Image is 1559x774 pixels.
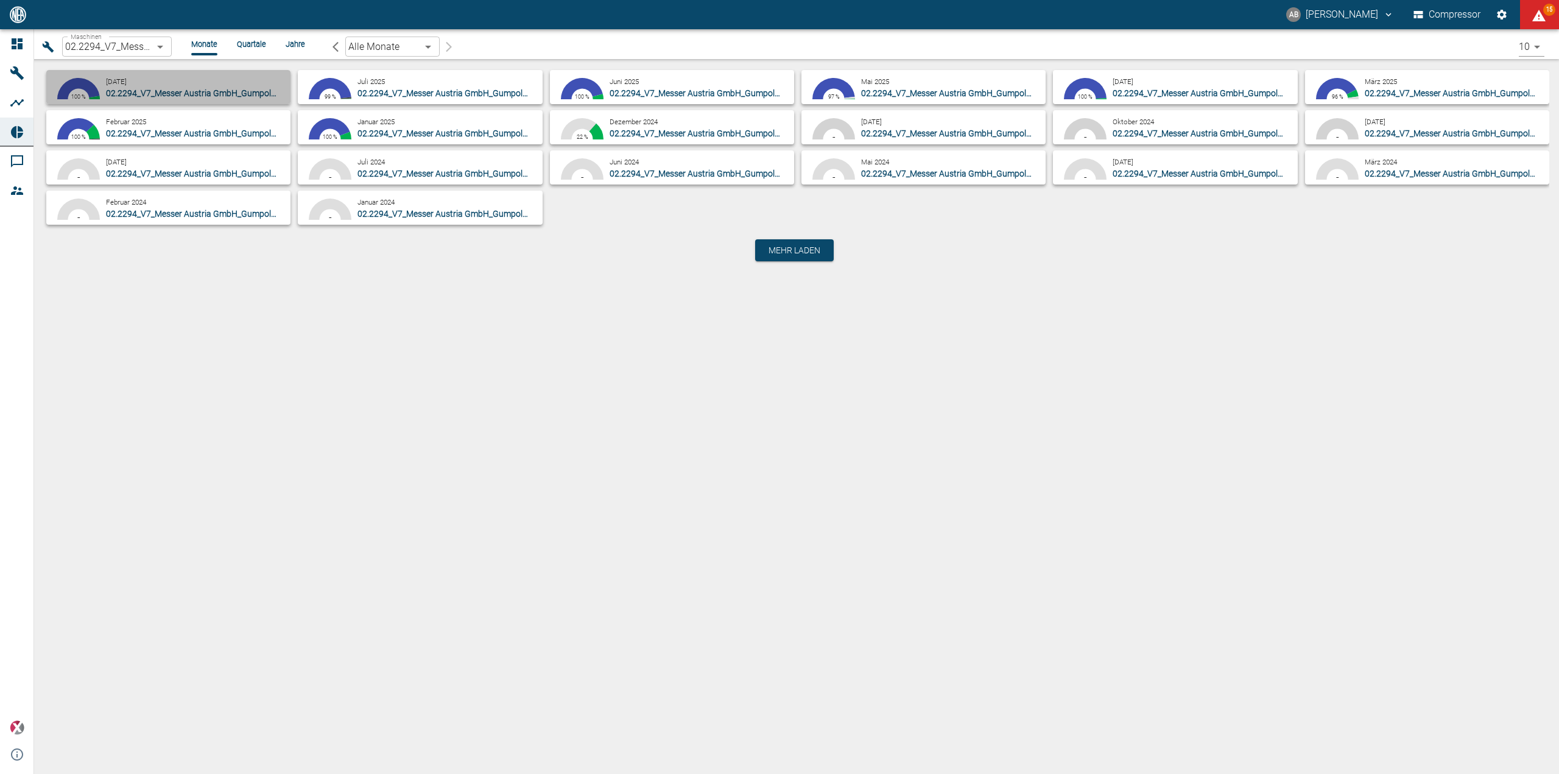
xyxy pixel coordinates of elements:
[861,77,889,86] small: Mai 2025
[106,209,325,219] span: 02.2294_V7_Messer Austria GmbH_Gumpoldskirchen (AT)
[106,158,127,166] small: [DATE]
[237,38,266,50] li: Quartale
[71,33,102,40] span: Maschinen
[357,118,395,126] small: Januar 2025
[1113,158,1133,166] small: [DATE]
[1053,70,1297,104] button: 98.39 %1.61 %100 %[DATE]02.2294_V7_Messer Austria GmbH_Gumpoldskirchen (AT)
[610,118,658,126] small: Dezember 2024
[325,37,345,57] button: arrow-back
[550,70,794,104] button: 91.98 %8.02 %100 %Juni 202502.2294_V7_Messer Austria GmbH_Gumpoldskirchen (AT)
[46,110,290,144] button: 76.56 %23.44 %1.29 %100 %Februar 202502.2294_V7_Messer Austria GmbH_Gumpoldskirchen (AT)
[298,70,542,104] button: 97.84 %2.15 %0.74 %0.35 %99 %Juli 202502.2294_V7_Messer Austria GmbH_Gumpoldskirchen (AT)
[1365,77,1397,86] small: März 2025
[610,77,639,86] small: Juni 2025
[861,169,1080,178] span: 02.2294_V7_Messer Austria GmbH_Gumpoldskirchen (AT)
[861,118,882,126] small: [DATE]
[1411,4,1483,26] button: Compressor
[755,239,834,261] button: Mehr laden
[298,191,542,225] button: 100 %-Januar 202402.2294_V7_Messer Austria GmbH_Gumpoldskirchen (AT)
[550,150,794,185] button: 100 %-Juni 202402.2294_V7_Messer Austria GmbH_Gumpoldskirchen (AT)
[106,88,325,98] span: 02.2294_V7_Messer Austria GmbH_Gumpoldskirchen (AT)
[345,37,440,57] div: Alle Monate
[610,169,828,178] span: 02.2294_V7_Messer Austria GmbH_Gumpoldskirchen (AT)
[106,128,325,138] span: 02.2294_V7_Messer Austria GmbH_Gumpoldskirchen (AT)
[1113,77,1133,86] small: [DATE]
[1365,118,1385,126] small: [DATE]
[610,128,828,138] span: 02.2294_V7_Messer Austria GmbH_Gumpoldskirchen (AT)
[298,150,542,185] button: 100 %-Juli 202402.2294_V7_Messer Austria GmbH_Gumpoldskirchen (AT)
[357,77,385,86] small: Juli 2025
[1284,4,1396,26] button: andreas.brandstetter@messergroup.com
[106,198,146,206] small: Februar 2024
[298,110,542,144] button: 88.73 %11.27 %0.28 %100 %Januar 202502.2294_V7_Messer Austria GmbH_Gumpoldskirchen (AT)
[1113,128,1331,138] span: 02.2294_V7_Messer Austria GmbH_Gumpoldskirchen (AT)
[62,37,172,57] div: 02.2294_V7_Messer Austria GmbH_Gumpoldskirchen (AT)
[1519,37,1544,57] div: 10
[357,209,576,219] span: 02.2294_V7_Messer Austria GmbH_Gumpoldskirchen (AT)
[1305,150,1549,185] button: 100 %-März 202402.2294_V7_Messer Austria GmbH_Gumpoldskirchen (AT)
[1053,150,1297,185] button: 100 %-[DATE]02.2294_V7_Messer Austria GmbH_Gumpoldskirchen (AT)
[861,158,889,166] small: Mai 2024
[801,110,1046,144] button: -[DATE]02.2294_V7_Messer Austria GmbH_Gumpoldskirchen (AT)
[1305,70,1549,104] button: 84.79 %10.9 %4.26 %96 %März 202502.2294_V7_Messer Austria GmbH_Gumpoldskirchen (AT)
[357,158,385,166] small: Juli 2024
[769,244,820,256] span: Mehr laden
[1053,110,1297,144] button: -Oktober 202402.2294_V7_Messer Austria GmbH_Gumpoldskirchen (AT)
[1286,7,1301,22] div: AB
[106,169,325,178] span: 02.2294_V7_Messer Austria GmbH_Gumpoldskirchen (AT)
[1543,4,1555,16] span: 15
[357,198,395,206] small: Januar 2024
[861,128,1080,138] span: 02.2294_V7_Messer Austria GmbH_Gumpoldskirchen (AT)
[191,38,217,50] li: Monate
[1491,4,1513,26] button: Einstellungen
[46,150,290,185] button: 100 %-[DATE]02.2294_V7_Messer Austria GmbH_Gumpoldskirchen (AT)
[801,70,1046,104] button: 96.09 %3.23 %0.59 %0.07 %97 %Mai 202502.2294_V7_Messer Austria GmbH_Gumpoldskirchen (AT)
[610,158,639,166] small: Juni 2024
[1305,110,1549,144] button: -[DATE]02.2294_V7_Messer Austria GmbH_Gumpoldskirchen (AT)
[610,88,828,98] span: 02.2294_V7_Messer Austria GmbH_Gumpoldskirchen (AT)
[1113,88,1331,98] span: 02.2294_V7_Messer Austria GmbH_Gumpoldskirchen (AT)
[550,110,794,144] button: 60.3 %22.3 %0.09 %22 %Dezember 202402.2294_V7_Messer Austria GmbH_Gumpoldskirchen (AT)
[286,38,305,50] li: Jahre
[106,118,146,126] small: Februar 2025
[10,720,24,735] img: Xplore Logo
[357,128,576,138] span: 02.2294_V7_Messer Austria GmbH_Gumpoldskirchen (AT)
[801,150,1046,185] button: 100 %-Mai 202402.2294_V7_Messer Austria GmbH_Gumpoldskirchen (AT)
[46,70,290,104] button: 95.01 %4.85 %0.1 %100 %[DATE]02.2294_V7_Messer Austria GmbH_Gumpoldskirchen (AT)
[1113,118,1154,126] small: Oktober 2024
[357,169,576,178] span: 02.2294_V7_Messer Austria GmbH_Gumpoldskirchen (AT)
[357,88,576,98] span: 02.2294_V7_Messer Austria GmbH_Gumpoldskirchen (AT)
[861,88,1080,98] span: 02.2294_V7_Messer Austria GmbH_Gumpoldskirchen (AT)
[106,77,127,86] small: [DATE]
[1365,158,1397,166] small: März 2024
[9,6,27,23] img: logo
[46,191,290,225] button: 100 %-Februar 202402.2294_V7_Messer Austria GmbH_Gumpoldskirchen (AT)
[1113,169,1331,178] span: 02.2294_V7_Messer Austria GmbH_Gumpoldskirchen (AT)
